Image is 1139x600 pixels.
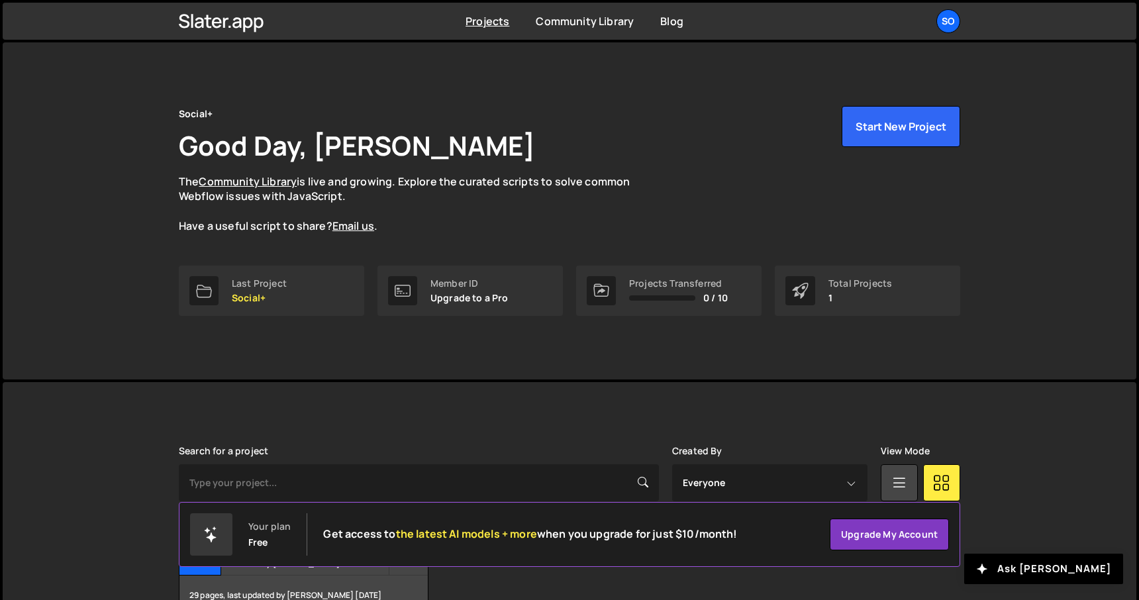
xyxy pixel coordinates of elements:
[232,278,287,289] div: Last Project
[248,521,291,532] div: Your plan
[179,464,659,501] input: Type your project...
[830,519,949,550] a: Upgrade my account
[228,558,388,569] small: Created by [PERSON_NAME]
[332,219,374,233] a: Email us
[466,14,509,28] a: Projects
[936,9,960,33] a: So
[629,278,728,289] div: Projects Transferred
[536,14,634,28] a: Community Library
[828,293,892,303] p: 1
[396,526,537,541] span: the latest AI models + more
[179,127,535,164] h1: Good Day, [PERSON_NAME]
[828,278,892,289] div: Total Projects
[179,446,268,456] label: Search for a project
[842,106,960,147] button: Start New Project
[199,174,297,189] a: Community Library
[323,528,737,540] h2: Get access to when you upgrade for just $10/month!
[179,106,213,122] div: Social+
[179,266,364,316] a: Last Project Social+
[430,293,509,303] p: Upgrade to a Pro
[703,293,728,303] span: 0 / 10
[964,554,1123,584] button: Ask [PERSON_NAME]
[430,278,509,289] div: Member ID
[248,537,268,548] div: Free
[232,293,287,303] p: Social+
[179,174,656,234] p: The is live and growing. Explore the curated scripts to solve common Webflow issues with JavaScri...
[660,14,683,28] a: Blog
[881,446,930,456] label: View Mode
[672,446,722,456] label: Created By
